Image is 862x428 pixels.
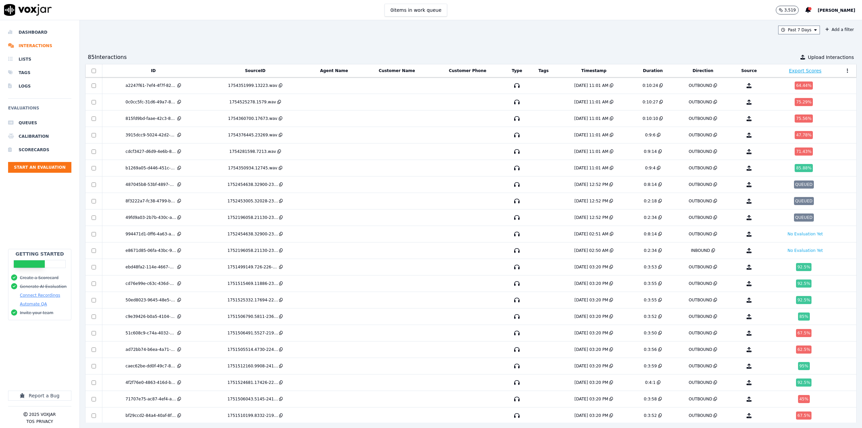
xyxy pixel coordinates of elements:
[644,330,657,336] div: 0:3:50
[574,314,608,319] div: [DATE] 03:20 PM
[229,149,276,154] div: 1754281598.7213.wav
[8,26,71,39] a: Dashboard
[8,39,71,53] a: Interactions
[8,162,71,173] button: Start an Evaluation
[245,68,265,73] button: SourceID
[449,68,486,73] button: Customer Phone
[795,81,813,90] div: 64.44 %
[693,68,714,73] button: Direction
[126,149,176,154] div: cdcf3427-d6d9-4e6b-8431-1adfd2bf2ab5
[20,293,60,298] button: Connect Recordings
[126,396,176,402] div: 71707e75-ac87-4ef4-af5d-2683a8d57fe9
[789,67,822,74] button: Export Scores
[574,297,608,303] div: [DATE] 03:20 PM
[228,132,277,138] div: 1754376445.23269.wav
[8,391,71,401] button: Report a Bug
[228,83,277,88] div: 1754351999.13223.wav
[20,284,67,289] button: Generate AI Evaluation
[689,314,712,319] div: OUTBOUND
[794,213,814,222] div: QUEUED
[689,380,712,385] div: OUTBOUND
[227,380,278,385] div: 1751524681.17426-226-0410411642-O-2.ogg
[642,83,658,88] div: 0:10:24
[126,264,176,270] div: ebd48fa2-114e-4667-9eba-5bc14226d8c4
[785,246,826,255] button: No Evaluation Yet
[8,116,71,130] a: Queues
[227,248,278,253] div: 1752196058.21130-232-0426042550-O-2.wav
[126,380,176,385] div: 4f2f76e0-4863-416d-b0ee-7dde0134deb7
[574,99,608,105] div: [DATE] 11:01 AM
[36,419,53,424] button: Privacy
[227,330,278,336] div: 1751506491.5527-219-0417507431-O-2.ogg
[818,6,862,14] button: [PERSON_NAME]
[795,114,813,123] div: 75.56 %
[798,395,810,403] div: 45 %
[126,165,176,171] div: b1269a05-d446-451c-93ee-202312cbbb75
[839,405,855,421] iframe: Intercom live chat
[644,314,657,319] div: 0:3:52
[796,279,811,288] div: 92.5 %
[320,68,348,73] button: Agent Name
[644,248,657,253] div: 0:2:34
[126,347,176,352] div: ad72bb74-b6ea-4a71-bb49-71b1352ad30d
[794,180,814,189] div: QUEUED
[126,281,176,286] div: cd76e99e-c63c-436d-aa94-af47fc89e369
[8,79,71,93] a: Logs
[385,4,447,17] button: 0items in work queue
[784,7,796,13] p: 3,519
[794,197,814,205] div: QUEUED
[795,131,813,139] div: 47.78 %
[227,413,278,418] div: 1751510199.8332-219-0433441575-O-2.ogg
[689,198,712,204] div: OUTBOUND
[795,147,813,156] div: 71.43 %
[689,396,712,402] div: OUTBOUND
[126,248,176,253] div: e8671d85-06fa-43bc-9183-11dd694cd9c2
[645,380,656,385] div: 0:4:1
[126,413,176,418] div: bf29ccd2-84a4-40af-8f38-0325e1149768
[126,83,176,88] div: a2247f61-7ef4-4f7f-8201-a89fefe25907
[8,130,71,143] a: Calibration
[227,396,278,402] div: 1751506043.5145-241-0435550407-O-2.ogg
[538,68,549,73] button: Tags
[126,330,176,336] div: 51c608c9-c74a-4032-8f3f-1ac4c01ab647
[689,347,712,352] div: OUTBOUND
[126,363,176,369] div: caec62be-dd0f-49c7-8815-984ea21fc0cb
[574,396,608,402] div: [DATE] 03:20 PM
[227,347,278,352] div: 1751505514.4730-224-0411091030-O-2.ogg
[574,215,608,220] div: [DATE] 12:52 PM
[8,66,71,79] a: Tags
[8,53,71,66] a: Lists
[689,99,712,105] div: OUTBOUND
[126,215,176,220] div: 49fd9a03-2b7b-430c-af1c-0cb3bbc16af9
[645,165,656,171] div: 0:9:4
[126,99,176,105] div: 0c0cc5fc-31d6-49a7-86b9-940bef18e8b9
[691,248,710,253] div: INBOUND
[644,182,657,187] div: 0:8:14
[689,149,712,154] div: OUTBOUND
[8,143,71,157] a: Scorecards
[20,310,53,316] button: Invite your team
[574,248,608,253] div: [DATE] 02:50 AM
[798,312,810,321] div: 85 %
[689,231,712,237] div: OUTBOUND
[776,6,799,14] button: 3,519
[574,347,608,352] div: [DATE] 03:20 PM
[796,378,811,387] div: 92.5 %
[574,264,608,270] div: [DATE] 03:20 PM
[800,54,854,61] button: Upload Interactions
[689,281,712,286] div: OUTBOUND
[574,380,608,385] div: [DATE] 03:20 PM
[29,412,56,417] p: 2025 Voxjar
[778,26,820,34] button: Past 7 Days
[512,68,522,73] button: Type
[796,329,811,337] div: 67.5 %
[796,345,811,354] div: 62.5 %
[574,413,608,418] div: [DATE] 03:20 PM
[689,83,712,88] div: OUTBOUND
[227,182,278,187] div: 1752454638.32900-232-0426042550-O-2.wav
[15,251,64,257] h2: Getting Started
